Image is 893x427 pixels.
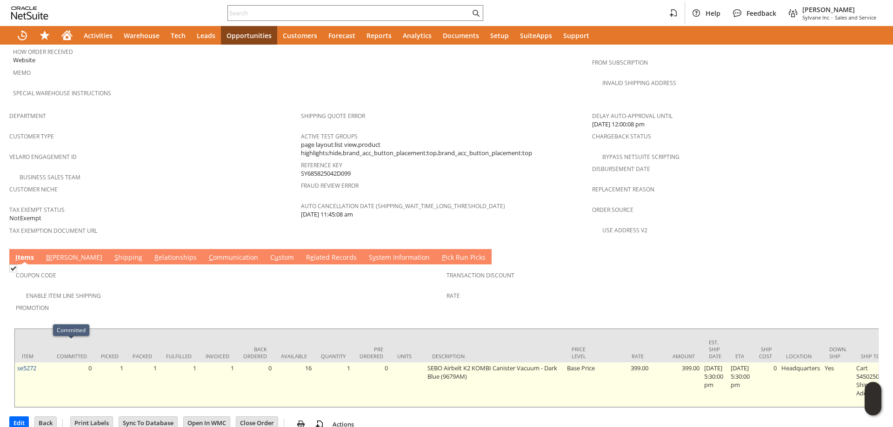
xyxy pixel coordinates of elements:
[133,353,152,360] div: Packed
[9,227,97,235] a: Tax Exemption Document URL
[563,31,589,40] span: Support
[353,362,390,407] td: 0
[323,26,361,45] a: Forecast
[470,7,481,19] svg: Search
[592,185,654,193] a: Replacement reason
[367,253,432,263] a: System Information
[321,353,346,360] div: Quantity
[118,26,165,45] a: Warehouse
[304,253,359,263] a: Related Records
[861,353,882,360] div: Ship To
[13,56,35,65] span: Website
[124,31,160,40] span: Warehouse
[274,253,279,262] span: u
[17,30,28,41] svg: Recent Records
[197,31,215,40] span: Leads
[94,362,126,407] td: 1
[558,26,595,45] a: Support
[227,31,272,40] span: Opportunities
[746,9,776,18] span: Feedback
[283,31,317,40] span: Customers
[56,26,78,45] a: Home
[13,253,36,263] a: Items
[206,353,229,360] div: Invoiced
[228,7,470,19] input: Search
[17,364,36,372] a: se5272
[865,382,881,415] iframe: Click here to launch Oracle Guided Learning Help Panel
[243,346,267,360] div: Back Ordered
[159,362,199,407] td: 1
[39,30,50,41] svg: Shortcuts
[154,253,159,262] span: R
[831,14,833,21] span: -
[572,346,593,360] div: Price Level
[44,253,105,263] a: B[PERSON_NAME]
[786,353,815,360] div: Location
[367,31,392,40] span: Reports
[9,112,46,120] a: Department
[702,362,728,407] td: [DATE] 5:30:00 pm
[281,353,307,360] div: Available
[9,185,58,193] a: Customer Niche
[446,292,460,300] a: Rate
[360,346,383,360] div: Pre Ordered
[11,7,48,20] svg: logo
[301,140,588,158] span: page layout:list view,product highlights:hide,brand_acc_button_placement:top,brand_acc_button_pla...
[592,120,645,129] span: [DATE] 12:00:08 pm
[101,353,119,360] div: Picked
[835,14,876,21] span: Sales and Service
[829,346,847,360] div: Down. Ship
[514,26,558,45] a: SuiteApps
[277,26,323,45] a: Customers
[13,89,111,97] a: Special Warehouse Instructions
[735,353,745,360] div: ETA
[709,339,721,360] div: Est. Ship Date
[33,26,56,45] div: Shortcuts
[22,353,43,360] div: Item
[126,362,159,407] td: 1
[706,9,720,18] span: Help
[397,26,437,45] a: Analytics
[13,48,73,56] a: How Order Received
[268,253,296,263] a: Custom
[209,253,213,262] span: C
[13,69,31,77] a: Memo
[802,14,829,21] span: Sylvane Inc
[592,59,648,66] a: From Subscription
[437,26,485,45] a: Documents
[759,346,772,360] div: Ship Cost
[274,362,314,407] td: 16
[221,26,277,45] a: Opportunities
[171,31,186,40] span: Tech
[301,132,358,140] a: Active Test Groups
[752,362,779,407] td: 0
[152,253,199,263] a: Relationships
[592,112,673,120] a: Delay Auto-Approval Until
[867,251,878,262] a: Unrolled view on
[236,362,274,407] td: 0
[191,26,221,45] a: Leads
[9,153,77,161] a: Velaro Engagement ID
[658,353,695,360] div: Amount
[20,173,80,181] a: Business Sales Team
[84,31,113,40] span: Activities
[16,271,56,279] a: Coupon Code
[565,362,600,407] td: Base Price
[600,362,651,407] td: 399.00
[9,264,17,272] img: Checked
[15,253,18,262] span: I
[651,362,702,407] td: 399.00
[602,79,676,87] a: Invalid Shipping Address
[822,362,854,407] td: Yes
[301,169,351,178] span: SY685825042D099
[602,153,680,161] a: Bypass NetSuite Scripting
[425,362,565,407] td: SEBO Airbelt K2 KOMBI Canister Vacuum - Dark Blue (9679AM)
[50,362,94,407] td: 0
[361,26,397,45] a: Reports
[57,326,86,334] div: Committed
[442,253,446,262] span: P
[9,132,54,140] a: Customer Type
[199,362,236,407] td: 1
[602,226,647,234] a: Use Address V2
[592,132,651,140] a: Chargeback Status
